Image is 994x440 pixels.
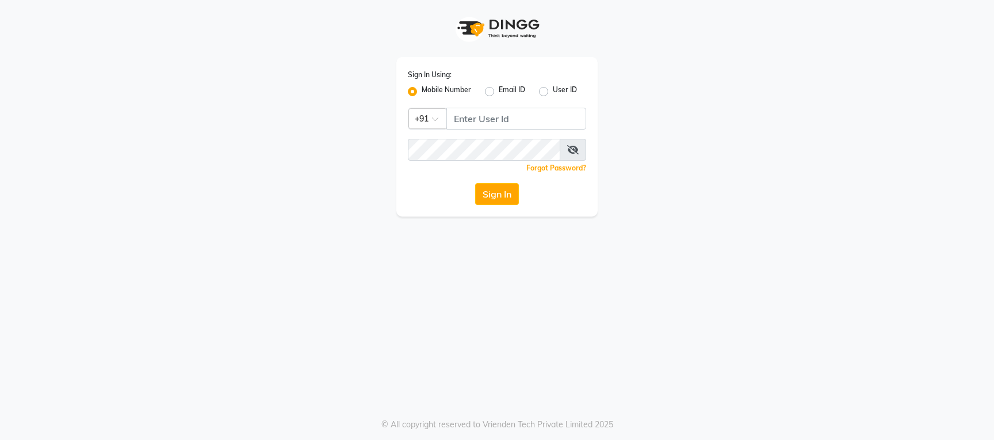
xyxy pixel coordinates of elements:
img: logo1.svg [451,12,543,45]
button: Sign In [475,183,519,205]
label: Mobile Number [422,85,471,98]
a: Forgot Password? [526,164,586,172]
label: Email ID [499,85,525,98]
label: User ID [553,85,577,98]
input: Username [408,139,560,161]
input: Username [446,108,586,130]
label: Sign In Using: [408,70,452,80]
